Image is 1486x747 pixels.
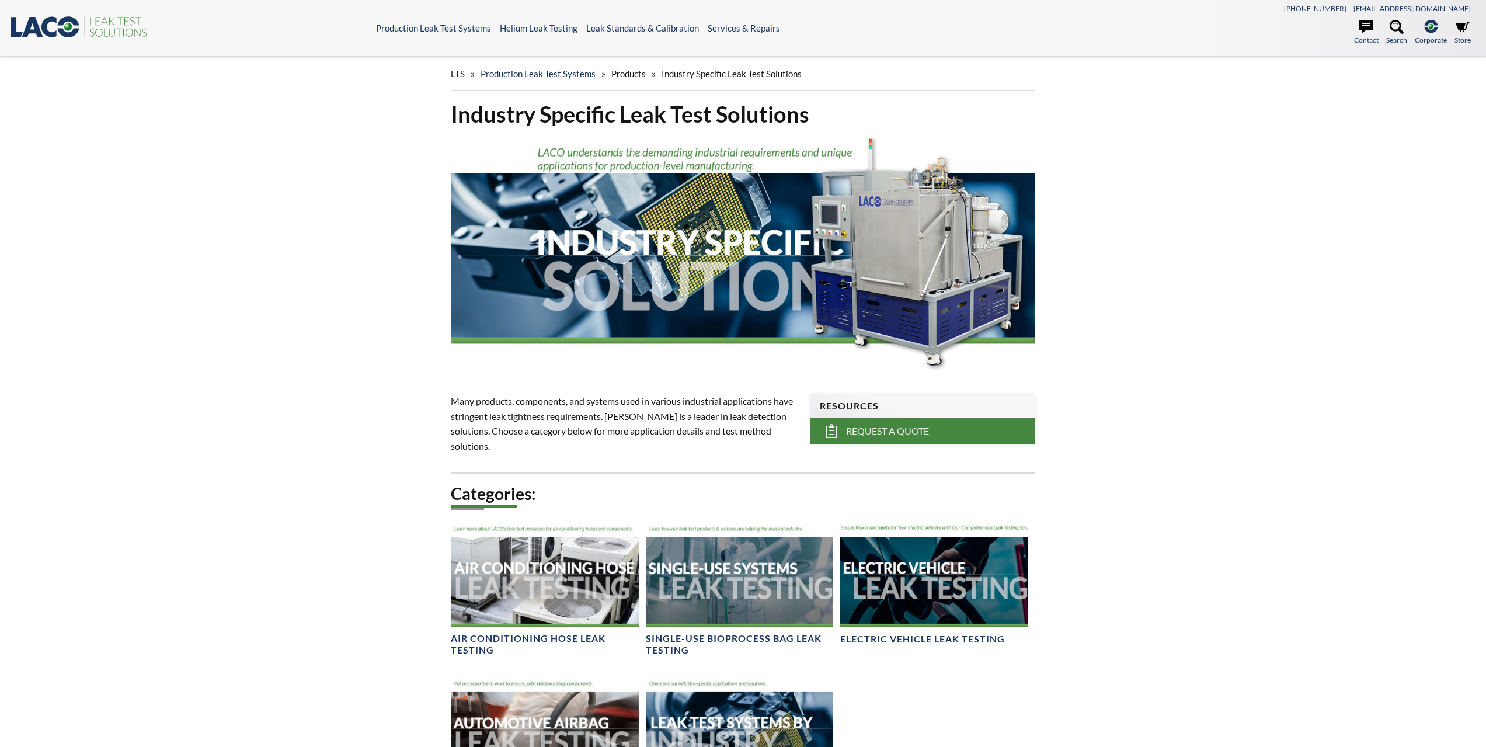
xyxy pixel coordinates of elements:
h4: Resources [820,400,1025,412]
p: Many products, components, and systems used in various industrial applications have stringent lea... [451,394,796,453]
a: Production Leak Test Systems [481,68,596,79]
a: Store [1454,20,1471,46]
a: Contact [1354,20,1379,46]
span: LTS [451,68,465,79]
a: Header showing medical tubing and bioprocess containers.Single-Use Bioprocess Bag Leak Testing [646,521,834,657]
a: Leak Standards & Calibration [586,23,699,33]
a: Production Leak Test Systems [376,23,491,33]
img: Industry Specific Solutions header [451,138,1036,372]
span: Products [611,68,646,79]
h4: Air Conditioning Hose Leak Testing [451,633,639,657]
h4: Electric Vehicle Leak Testing [840,633,1005,645]
span: Industry Specific Leak Test Solutions [662,68,802,79]
a: Request a Quote [810,418,1035,444]
a: Helium Leak Testing [500,23,577,33]
a: Air Conditioning Hose Leak Testing headerAir Conditioning Hose Leak Testing [451,521,639,657]
div: » » » [451,57,1036,91]
span: Corporate [1415,34,1447,46]
h1: Industry Specific Leak Test Solutions [451,100,1036,128]
h4: Single-Use Bioprocess Bag Leak Testing [646,633,834,657]
a: Search [1386,20,1407,46]
a: [EMAIL_ADDRESS][DOMAIN_NAME] [1353,4,1471,13]
span: Request a Quote [846,425,929,437]
a: [PHONE_NUMBER] [1284,4,1346,13]
h2: Categories: [451,483,1036,505]
a: Services & Repairs [708,23,780,33]
a: Electric Vehicle Leak Testing BannerElectric Vehicle Leak Testing [840,521,1028,645]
